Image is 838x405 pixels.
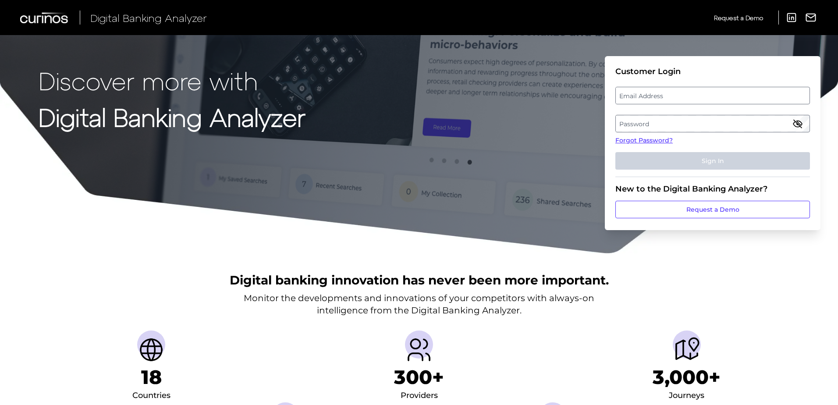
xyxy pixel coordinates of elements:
[230,272,609,288] h2: Digital banking innovation has never been more important.
[615,67,810,76] div: Customer Login
[132,389,170,403] div: Countries
[615,184,810,194] div: New to the Digital Banking Analyzer?
[714,14,763,21] span: Request a Demo
[141,366,162,389] h1: 18
[615,136,810,145] a: Forgot Password?
[653,366,721,389] h1: 3,000+
[39,67,305,94] p: Discover more with
[615,152,810,170] button: Sign In
[616,116,809,131] label: Password
[405,336,433,364] img: Providers
[20,12,69,23] img: Curinos
[244,292,594,316] p: Monitor the developments and innovations of your competitors with always-on intelligence from the...
[616,88,809,103] label: Email Address
[137,336,165,364] img: Countries
[90,11,207,24] span: Digital Banking Analyzer
[401,389,438,403] div: Providers
[39,102,305,131] strong: Digital Banking Analyzer
[394,366,444,389] h1: 300+
[615,201,810,218] a: Request a Demo
[714,11,763,25] a: Request a Demo
[673,336,701,364] img: Journeys
[669,389,704,403] div: Journeys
